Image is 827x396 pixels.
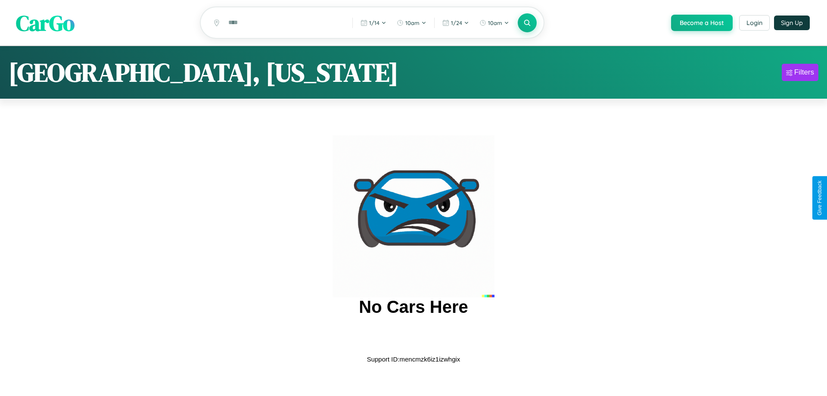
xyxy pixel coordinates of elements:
div: Filters [794,68,814,77]
button: 10am [392,16,431,30]
img: car [333,135,494,297]
button: 1/24 [438,16,473,30]
button: Filters [782,64,818,81]
span: 1 / 14 [369,19,379,26]
p: Support ID: mencmzk6iz1izwhgix [367,353,460,365]
button: Sign Up [774,16,810,30]
button: 1/14 [356,16,391,30]
span: 1 / 24 [451,19,462,26]
h2: No Cars Here [359,297,468,317]
span: 10am [405,19,420,26]
button: Login [739,15,770,31]
span: 10am [488,19,502,26]
div: Give Feedback [817,181,823,215]
span: CarGo [16,8,75,37]
h1: [GEOGRAPHIC_DATA], [US_STATE] [9,55,398,90]
button: 10am [475,16,513,30]
button: Become a Host [671,15,733,31]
